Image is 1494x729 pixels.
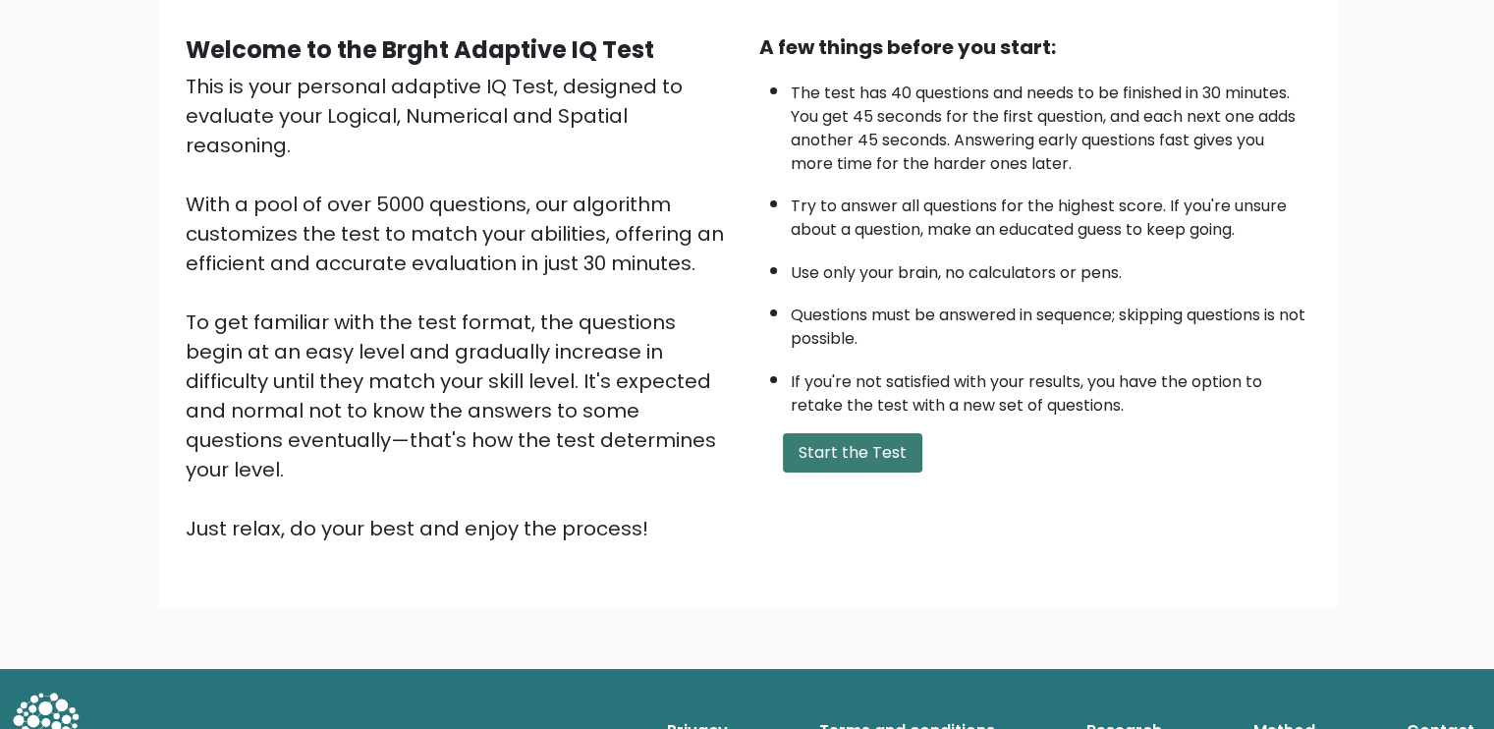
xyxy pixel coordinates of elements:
[186,72,736,543] div: This is your personal adaptive IQ Test, designed to evaluate your Logical, Numerical and Spatial ...
[783,433,922,473] button: Start the Test
[791,72,1309,176] li: The test has 40 questions and needs to be finished in 30 minutes. You get 45 seconds for the firs...
[759,32,1309,62] div: A few things before you start:
[791,361,1309,418] li: If you're not satisfied with your results, you have the option to retake the test with a new set ...
[791,294,1309,351] li: Questions must be answered in sequence; skipping questions is not possible.
[186,33,654,66] b: Welcome to the Brght Adaptive IQ Test
[791,252,1309,285] li: Use only your brain, no calculators or pens.
[791,185,1309,242] li: Try to answer all questions for the highest score. If you're unsure about a question, make an edu...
